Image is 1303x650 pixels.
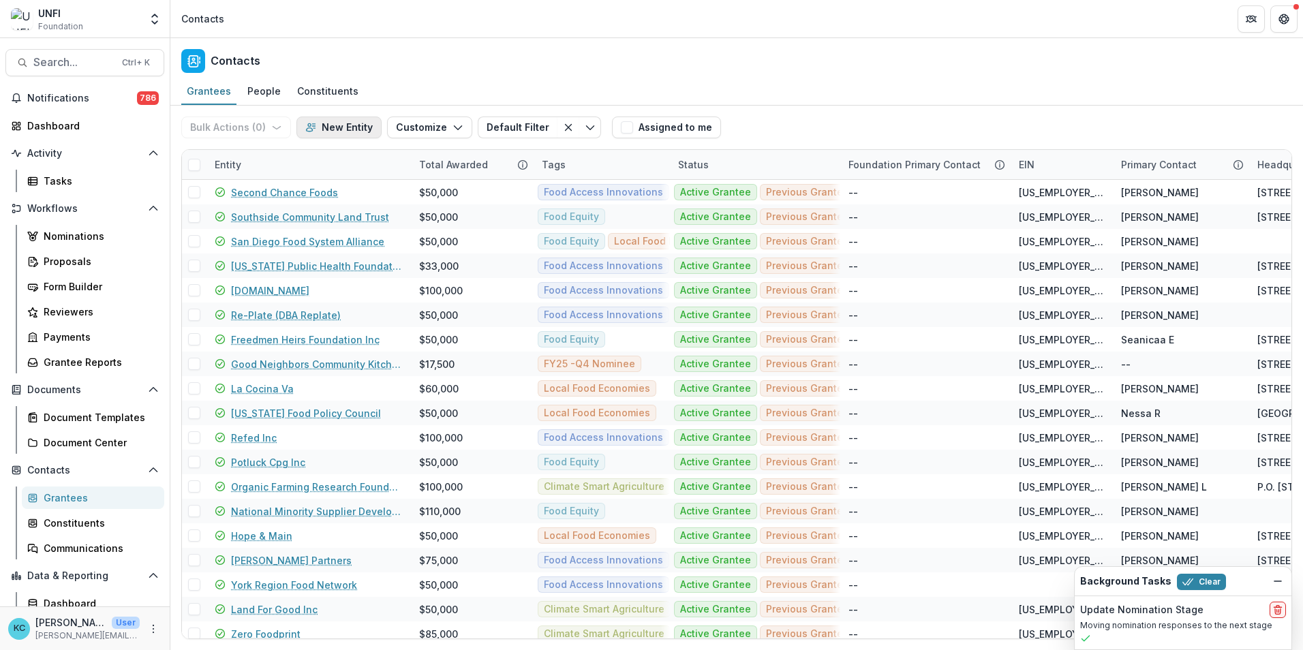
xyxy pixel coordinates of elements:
[22,326,164,348] a: Payments
[544,334,599,345] span: Food Equity
[1270,573,1286,589] button: Dismiss
[292,81,364,101] div: Constituents
[44,516,153,530] div: Constituents
[231,578,357,592] a: York Region Food Network
[680,604,751,615] span: Active Grantee
[38,6,83,20] div: UNFI
[419,431,463,445] div: $100,000
[419,210,458,224] div: $50,000
[1019,382,1105,396] div: [US_EMPLOYER_IDENTIFICATION_NUMBER]
[1121,357,1131,371] div: --
[766,579,849,591] span: Previous Grantee
[1121,185,1199,200] div: [PERSON_NAME]
[44,491,153,505] div: Grantees
[231,504,403,519] a: National Minority Supplier Development Council Inc
[544,604,664,615] span: Climate Smart Agriculture
[680,432,751,444] span: Active Grantee
[1080,576,1171,587] h2: Background Tasks
[848,308,858,322] div: --
[211,55,260,67] h2: Contacts
[22,170,164,192] a: Tasks
[1019,504,1105,519] div: [US_EMPLOYER_IDENTIFICATION_NUMBER]
[544,481,664,493] span: Climate Smart Agriculture
[231,529,292,543] a: Hope & Main
[27,148,142,159] span: Activity
[766,555,849,566] span: Previous Grantee
[848,627,858,641] div: --
[1113,150,1249,179] div: Primary Contact
[231,455,305,469] a: Potluck Cpg Inc
[766,432,849,444] span: Previous Grantee
[766,383,849,394] span: Previous Grantee
[22,250,164,273] a: Proposals
[1113,157,1205,172] div: Primary Contact
[1019,480,1105,494] div: [US_EMPLOYER_IDENTIFICATION_NUMBER]
[1121,529,1199,543] div: [PERSON_NAME]
[44,355,153,369] div: Grantee Reports
[1121,431,1199,445] div: [PERSON_NAME]
[848,357,858,371] div: --
[22,431,164,454] a: Document Center
[145,5,164,33] button: Open entity switcher
[1019,553,1105,568] div: [US_EMPLOYER_IDENTIFICATION_NUMBER]
[181,117,291,138] button: Bulk Actions (0)
[544,260,663,272] span: Food Access Innovations
[1238,5,1265,33] button: Partners
[419,553,458,568] div: $75,000
[231,332,380,347] a: Freedmen Heirs Foundation Inc
[137,91,159,105] span: 786
[848,480,858,494] div: --
[112,617,140,629] p: User
[840,150,1011,179] div: Foundation Primary Contact
[848,455,858,469] div: --
[766,236,849,247] span: Previous Grantee
[181,81,236,101] div: Grantees
[35,615,106,630] p: [PERSON_NAME]
[579,117,601,138] button: Toggle menu
[766,187,849,198] span: Previous Grantee
[1121,480,1207,494] div: [PERSON_NAME] L
[1019,455,1105,469] div: [US_EMPLOYER_IDENTIFICATION_NUMBER]
[387,117,472,138] button: Customize
[766,358,849,370] span: Previous Grantee
[1019,406,1105,420] div: [US_EMPLOYER_IDENTIFICATION_NUMBER]
[766,604,849,615] span: Previous Grantee
[848,234,858,249] div: --
[848,553,858,568] div: --
[544,187,663,198] span: Food Access Innovations
[419,504,461,519] div: $110,000
[1080,604,1204,616] h2: Update Nomination Stage
[1121,455,1199,469] div: [PERSON_NAME]
[27,93,137,104] span: Notifications
[38,20,83,33] span: Foundation
[848,283,858,298] div: --
[1121,210,1199,224] div: [PERSON_NAME]
[27,465,142,476] span: Contacts
[544,236,599,247] span: Food Equity
[22,351,164,373] a: Grantee Reports
[14,624,25,633] div: Kristine Creveling
[419,234,458,249] div: $50,000
[419,578,458,592] div: $50,000
[544,309,663,321] span: Food Access Innovations
[44,305,153,319] div: Reviewers
[419,382,459,396] div: $60,000
[231,480,403,494] a: Organic Farming Research Foundation
[1019,529,1105,543] div: [US_EMPLOYER_IDENTIFICATION_NUMBER]
[44,279,153,294] div: Form Builder
[670,157,717,172] div: Status
[1019,234,1105,249] div: [US_EMPLOYER_IDENTIFICATION_NUMBER]
[557,117,579,138] button: Clear filter
[680,358,751,370] span: Active Grantee
[478,117,557,138] button: Default Filter
[231,553,352,568] a: [PERSON_NAME] Partners
[44,254,153,268] div: Proposals
[680,236,751,247] span: Active Grantee
[1121,259,1199,273] div: [PERSON_NAME]
[680,383,751,394] span: Active Grantee
[5,459,164,481] button: Open Contacts
[231,406,381,420] a: [US_STATE] Food Policy Council
[5,49,164,76] button: Search...
[848,332,858,347] div: --
[680,260,751,272] span: Active Grantee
